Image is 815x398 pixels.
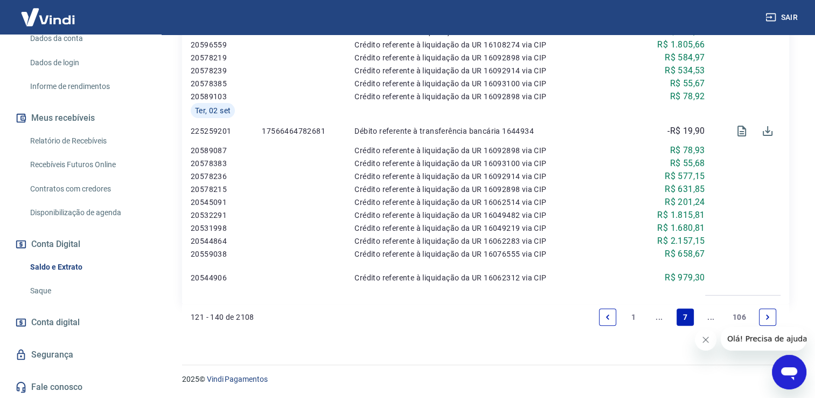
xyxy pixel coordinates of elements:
[677,308,694,326] a: Page 7 is your current page
[721,327,806,351] iframe: Mensagem da empresa
[755,118,781,144] span: Download
[702,308,720,326] a: Jump forward
[191,236,262,246] p: 20544864
[651,308,668,326] a: Jump backward
[191,126,262,136] p: 225259201
[354,91,635,102] p: Crédito referente à liquidação da UR 16092898 via CIP
[354,39,635,50] p: Crédito referente à liquidação da UR 16108274 via CIP
[354,145,635,156] p: Crédito referente à liquidação da UR 16092898 via CIP
[26,130,148,152] a: Relatório de Recebíveis
[665,183,705,196] p: R$ 631,85
[670,144,705,157] p: R$ 78,93
[191,145,262,156] p: 20589087
[191,171,262,182] p: 20578236
[354,210,635,221] p: Crédito referente à liquidação da UR 16049482 via CIP
[191,249,262,259] p: 20559038
[26,52,148,74] a: Dados de login
[195,105,231,116] span: Ter, 02 set
[354,236,635,246] p: Crédito referente à liquidação da UR 16062283 via CIP
[191,197,262,208] p: 20545091
[728,308,750,326] a: Page 106
[191,210,262,221] p: 20532291
[182,374,789,385] p: 2025 ©
[207,375,268,383] a: Vindi Pagamentos
[657,235,705,248] p: R$ 2.157,15
[191,158,262,169] p: 20578383
[191,272,262,283] p: 20544906
[354,249,635,259] p: Crédito referente à liquidação da UR 16076555 via CIP
[191,91,262,102] p: 20589103
[13,106,148,130] button: Meus recebíveis
[13,232,148,256] button: Conta Digital
[599,308,616,326] a: Previous page
[13,1,83,33] img: Vindi
[191,78,262,89] p: 20578385
[354,272,635,283] p: Crédito referente à liquidação da UR 16062312 via CIP
[13,343,148,367] a: Segurança
[26,256,148,278] a: Saldo e Extrato
[625,308,642,326] a: Page 1
[354,52,635,63] p: Crédito referente à liquidação da UR 16092898 via CIP
[26,178,148,200] a: Contratos com credores
[665,271,705,284] p: R$ 979,30
[354,158,635,169] p: Crédito referente à liquidação da UR 16093100 via CIP
[657,222,705,235] p: R$ 1.680,81
[354,171,635,182] p: Crédito referente à liquidação da UR 16092914 via CIP
[191,52,262,63] p: 20578219
[667,125,705,138] p: -R$ 19,90
[191,184,262,195] p: 20578215
[595,304,781,330] ul: Pagination
[191,39,262,50] p: 20596559
[665,51,705,64] p: R$ 584,97
[772,355,806,389] iframe: Botão para abrir a janela de mensagens
[657,209,705,222] p: R$ 1.815,81
[763,8,802,28] button: Sair
[26,280,148,302] a: Saque
[670,77,705,90] p: R$ 55,67
[729,118,755,144] span: Visualizar
[354,184,635,195] p: Crédito referente à liquidação da UR 16092898 via CIP
[665,170,705,183] p: R$ 577,15
[354,126,635,136] p: Débito referente à transferência bancária 1644934
[665,248,705,260] p: R$ 658,67
[191,312,254,322] p: 121 - 140 de 2108
[26,76,148,98] a: Informe de rendimentos
[262,126,354,136] p: 17566464782681
[354,65,635,76] p: Crédito referente à liquidação da UR 16092914 via CIP
[670,157,705,170] p: R$ 55,68
[13,311,148,334] a: Conta digital
[354,223,635,234] p: Crédito referente à liquidação da UR 16049219 via CIP
[191,65,262,76] p: 20578239
[670,90,705,103] p: R$ 78,92
[6,8,90,16] span: Olá! Precisa de ajuda?
[26,28,148,50] a: Dados da conta
[26,202,148,224] a: Disponibilização de agenda
[695,329,716,351] iframe: Fechar mensagem
[759,308,776,326] a: Next page
[31,315,80,330] span: Conta digital
[26,154,148,176] a: Recebíveis Futuros Online
[657,38,705,51] p: R$ 1.805,66
[665,196,705,209] p: R$ 201,24
[665,64,705,77] p: R$ 534,53
[191,223,262,234] p: 20531998
[354,78,635,89] p: Crédito referente à liquidação da UR 16093100 via CIP
[354,197,635,208] p: Crédito referente à liquidação da UR 16062514 via CIP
